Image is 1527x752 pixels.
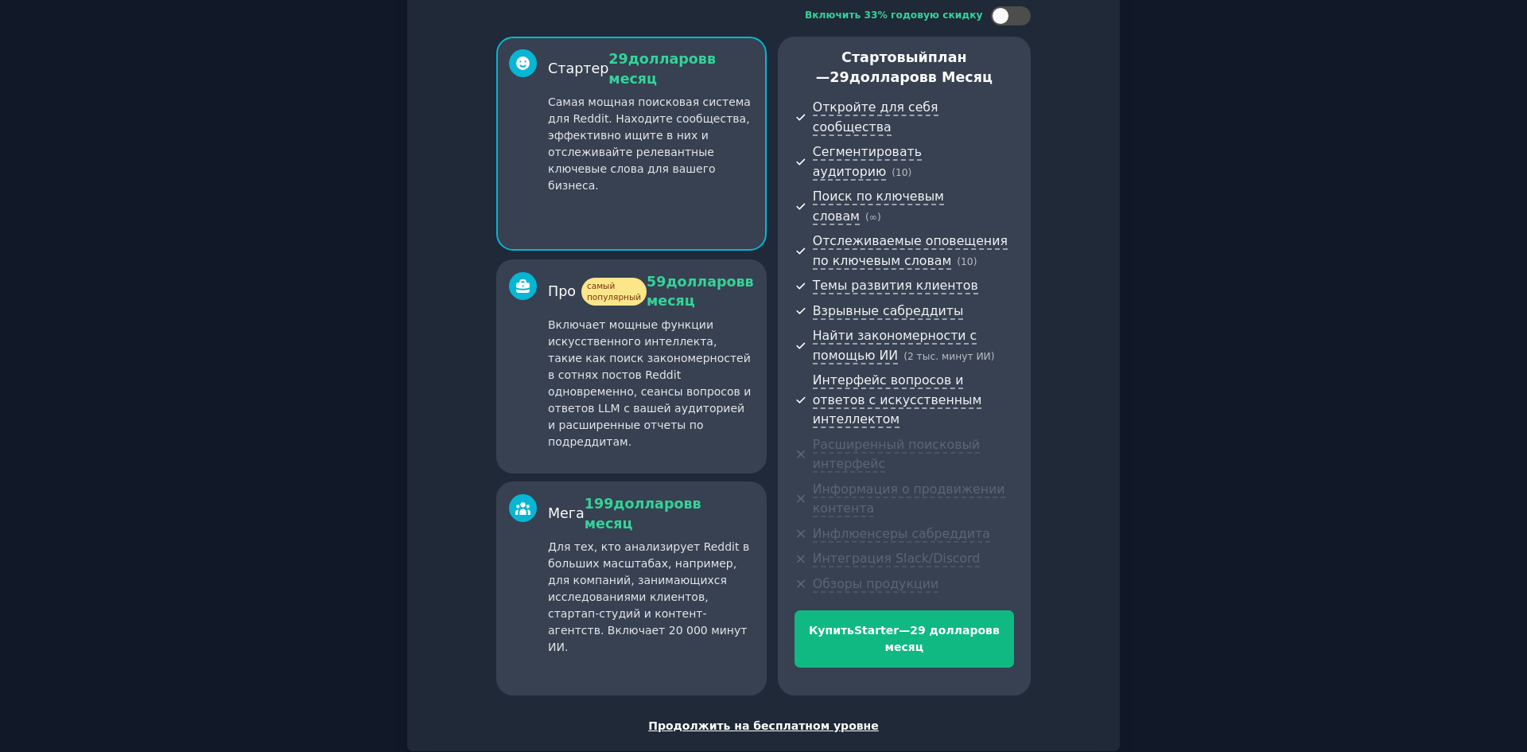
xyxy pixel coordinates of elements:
[795,610,1014,668] button: КупитьStarter—29 долларовв месяц
[628,51,707,67] font: долларов
[830,69,849,85] font: 29
[813,437,980,472] font: Расширенный поисковый интерфейс
[899,624,910,637] font: —
[648,719,879,732] font: Продолжить на бесплатном уровне
[813,233,1008,268] font: Отслеживаемые оповещения по ключевым словам
[813,189,944,224] font: Поиск по ключевым словам
[928,69,993,85] font: в месяц
[813,328,977,363] font: Найти закономерности с помощью ИИ
[865,212,869,223] font: (
[816,49,967,85] font: план —
[548,283,576,299] font: Про
[849,69,928,85] font: долларов
[908,167,912,178] font: )
[896,167,908,178] font: 10
[813,99,938,134] font: Откройте для себя сообщества
[813,303,964,318] font: Взрывные сабреддиты
[973,256,977,267] font: )
[991,351,995,362] font: )
[809,624,854,637] font: Купить
[666,274,744,290] font: долларов
[585,496,701,532] font: в месяц
[910,624,993,637] font: 29 долларов
[587,281,641,302] font: самый популярный
[841,49,928,65] font: Стартовый
[805,10,983,21] font: Включить 33% годовую скидку
[613,496,692,512] font: долларов
[813,144,922,179] font: Сегментировать аудиторию
[585,496,614,512] font: 199
[548,505,585,521] font: Мега
[903,351,907,362] font: (
[608,51,716,87] font: в месяц
[907,351,991,362] font: 2 тыс. минут ИИ
[813,526,990,541] font: Инфлюенсеры сабреддита
[813,372,982,427] font: Интерфейс вопросов и ответов с искусственным интеллектом
[961,256,973,267] font: 10
[548,540,749,653] font: Для тех, кто анализирует Reddit в больших масштабах, например, для компаний, занимающихся исследо...
[957,256,961,267] font: (
[647,274,666,290] font: 59
[813,481,1005,516] font: Информация о продвижении контента
[869,212,877,223] font: ∞
[813,551,981,566] font: Интеграция Slack/Discord
[892,167,896,178] font: (
[813,278,978,293] font: Темы развития клиентов
[877,212,881,223] font: )
[548,60,608,76] font: Стартер
[548,318,751,448] font: Включает мощные функции искусственного интеллекта, такие как поиск закономерностей в сотнях посто...
[608,51,628,67] font: 29
[548,95,751,192] font: Самая мощная поисковая система для Reddit. Находите сообщества, эффективно ищите в них и отслежив...
[813,576,938,591] font: Обзоры продукции
[854,624,899,637] font: Starter
[885,624,1000,653] font: в месяц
